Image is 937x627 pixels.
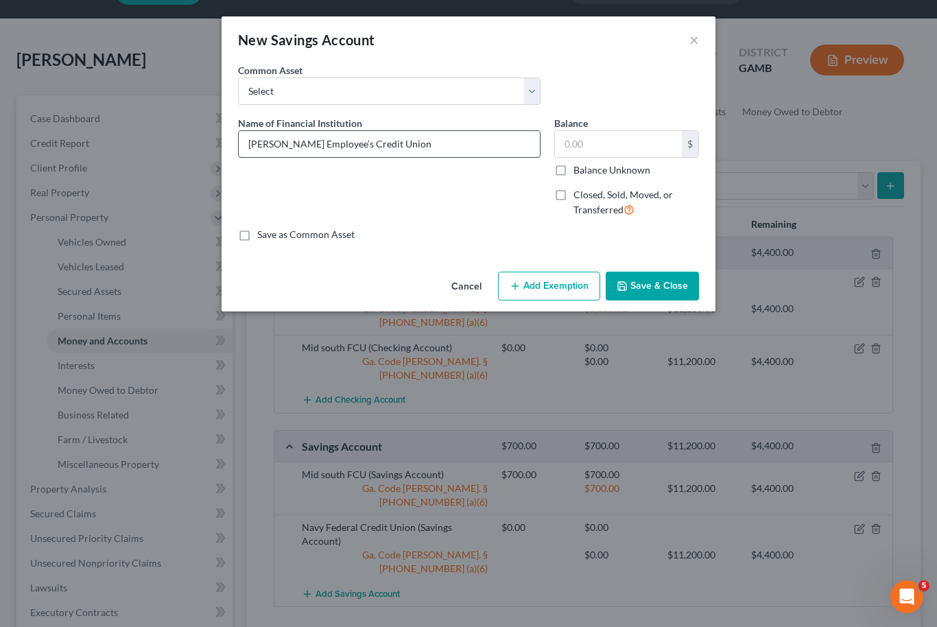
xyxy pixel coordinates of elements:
button: Cancel [440,273,493,300]
button: × [689,32,699,48]
label: Common Asset [238,63,303,78]
label: Balance Unknown [573,163,650,177]
span: 5 [918,580,929,591]
button: Add Exemption [498,272,600,300]
span: Name of Financial Institution [238,117,362,129]
div: $ [682,131,698,157]
input: Enter name... [239,131,540,157]
input: 0.00 [555,131,682,157]
label: Balance [554,116,588,130]
div: New Savings Account [238,30,375,49]
button: Save & Close [606,272,699,300]
label: Save as Common Asset [257,228,355,241]
iframe: Intercom live chat [890,580,923,613]
span: Closed, Sold, Moved, or Transferred [573,189,673,215]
